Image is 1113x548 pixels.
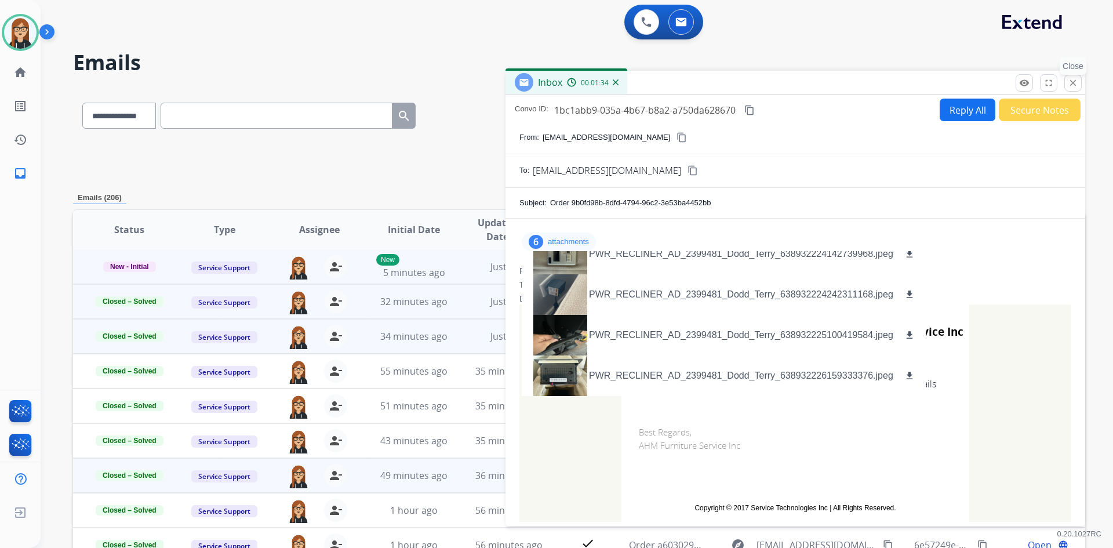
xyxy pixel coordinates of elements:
mat-icon: download [904,289,915,300]
mat-icon: download [904,249,915,259]
span: Closed – Solved [96,401,163,411]
mat-icon: list_alt [13,99,27,113]
mat-icon: content_copy [676,132,687,143]
span: 56 minutes ago [475,504,543,517]
p: PWR_RECLINER_AD_2399481_Dodd_Terry_638932226159333376.jpeg [589,369,893,383]
img: agent-avatar [287,325,310,349]
mat-icon: home [13,66,27,79]
span: Closed – Solved [96,331,163,342]
span: Service Support [191,296,257,309]
span: Just now [490,330,528,343]
h2: Emails [73,51,1085,74]
span: Service Support [191,470,257,482]
mat-icon: search [397,109,411,123]
span: 1bc1abb9-035a-4b67-b8a2-a750da628670 [554,104,736,117]
span: Just now [490,295,528,308]
img: agent-avatar [287,394,310,419]
span: 32 minutes ago [380,295,448,308]
p: Close [1060,57,1086,75]
mat-icon: person_remove [329,434,343,448]
span: Closed – Solved [96,470,163,481]
span: 34 minutes ago [380,330,448,343]
span: 5 minutes ago [383,266,445,279]
span: 35 minutes ago [475,400,543,412]
div: Date: [519,293,1071,304]
p: PWR_RECLINER_AD_2399481_Dodd_Terry_638932224142739968.jpeg [589,247,893,261]
p: attachments [548,237,589,246]
td: Copyright © 2017 Service Technologies Inc | All Rights Reserved. [639,503,952,513]
span: Just now [490,260,528,273]
span: Updated Date [471,216,524,244]
img: agent-avatar [287,499,310,523]
button: Secure Notes [999,99,1081,121]
span: 49 minutes ago [380,469,448,482]
p: To: [519,165,529,176]
span: New - Initial [103,262,156,272]
p: 0.20.1027RC [1057,527,1101,541]
p: New [376,254,399,266]
mat-icon: content_copy [744,105,755,115]
span: Closed – Solved [96,436,163,446]
mat-icon: fullscreen [1043,78,1054,88]
mat-icon: person_remove [329,260,343,274]
span: 36 minutes ago [475,469,543,482]
mat-icon: person_remove [329,295,343,309]
span: Service Support [191,401,257,413]
p: Order 9b0fd98b-8dfd-4794-96c2-3e53ba4452bb [550,197,711,209]
mat-icon: download [904,371,915,381]
img: avatar [4,16,37,49]
span: 1 hour ago [390,504,438,517]
button: Reply All [940,99,995,121]
img: agent-avatar [287,290,310,314]
mat-icon: person_remove [329,329,343,343]
p: Emails (206) [73,192,126,204]
div: 6 [529,235,543,249]
mat-icon: person_remove [329,503,343,517]
mat-icon: inbox [13,166,27,180]
p: Convo ID: [515,103,548,117]
span: Assignee [299,223,340,237]
mat-icon: download [904,330,915,340]
p: [EMAIL_ADDRESS][DOMAIN_NAME] [543,132,670,143]
mat-icon: person_remove [329,469,343,482]
span: Inbox [538,76,562,89]
span: Status [114,223,144,237]
span: Service Support [191,262,257,274]
span: Service Support [191,366,257,378]
mat-icon: remove_red_eye [1019,78,1030,88]
p: From: [519,132,539,143]
span: [EMAIL_ADDRESS][DOMAIN_NAME] [533,164,681,177]
mat-icon: history [13,133,27,147]
span: Closed – Solved [96,505,163,516]
span: Type [214,223,235,237]
span: Service Support [191,331,257,343]
img: agent-avatar [287,429,310,453]
button: Close [1064,74,1082,92]
span: 00:01:34 [581,78,609,88]
img: agent-avatar [287,255,310,280]
mat-icon: content_copy [688,165,698,176]
span: 35 minutes ago [475,434,543,447]
span: Service Support [191,436,257,448]
span: Closed – Solved [96,366,163,376]
img: agent-avatar [287,360,310,384]
span: Service Support [191,505,257,517]
mat-icon: close [1068,78,1078,88]
td: Best Regards, AHM Furniture Service Inc [621,408,969,491]
span: Closed – Solved [96,296,163,307]
span: 55 minutes ago [380,365,448,378]
mat-icon: person_remove [329,399,343,413]
p: PWR_RECLINER_AD_2399481_Dodd_Terry_638932224242311168.jpeg [589,288,893,302]
span: 43 minutes ago [380,434,448,447]
span: 51 minutes ago [380,400,448,412]
p: Subject: [519,197,547,209]
img: agent-avatar [287,464,310,488]
div: To: [519,279,1071,291]
mat-icon: person_remove [329,364,343,378]
p: PWR_RECLINER_AD_2399481_Dodd_Terry_638932225100419584.jpeg [589,328,893,342]
span: 35 minutes ago [475,365,543,378]
div: From: [519,265,1071,277]
span: Initial Date [388,223,440,237]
